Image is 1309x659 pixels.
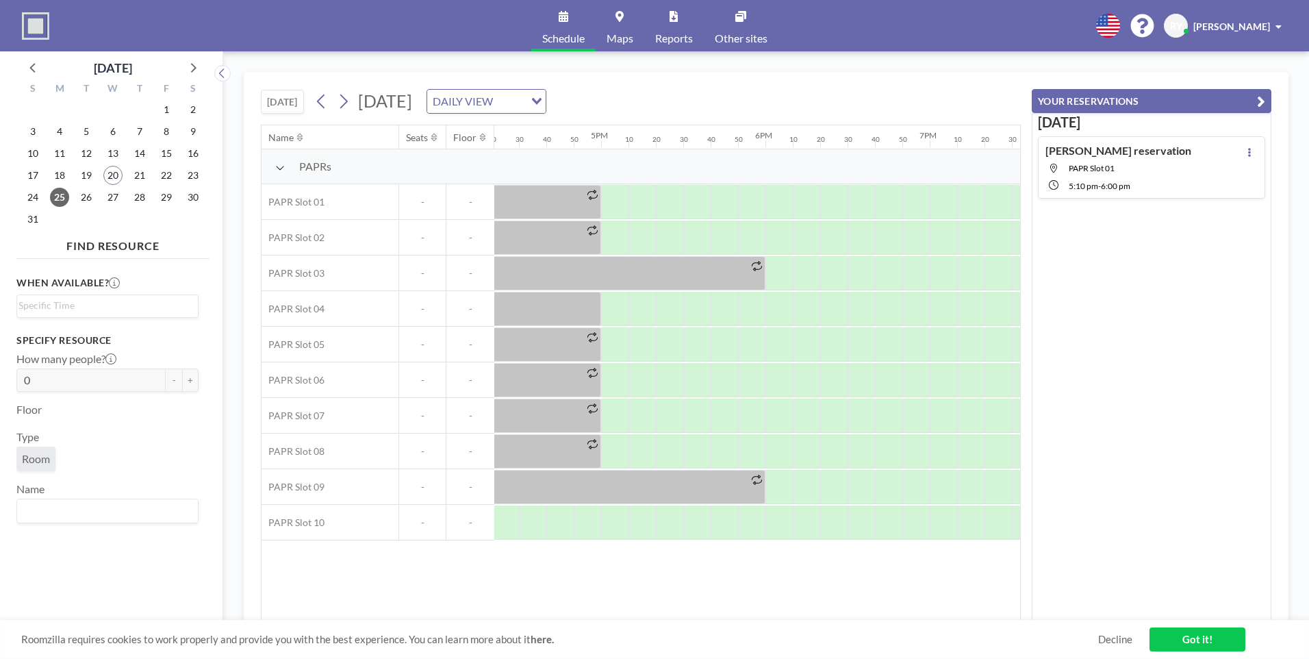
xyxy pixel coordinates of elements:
span: PAPR Slot 03 [262,267,325,279]
span: PAPR Slot 08 [262,445,325,458]
span: [PERSON_NAME] [1193,21,1270,32]
div: 10 [789,135,798,144]
a: Got it! [1149,627,1245,651]
span: - [446,481,494,493]
span: Friday, August 1, 2025 [157,100,176,119]
span: Sunday, August 3, 2025 [23,122,42,141]
span: Wednesday, August 6, 2025 [103,122,123,141]
div: 6PM [755,130,772,140]
label: Floor [16,403,42,416]
span: PAPRs [299,160,331,173]
div: Search for option [427,90,546,113]
span: - [446,338,494,351]
div: 20 [817,135,825,144]
div: F [153,81,179,99]
input: Search for option [18,502,190,520]
span: Tuesday, August 12, 2025 [77,144,96,163]
span: Maps [607,33,633,44]
div: [DATE] [94,58,132,77]
span: Sunday, August 10, 2025 [23,144,42,163]
span: RY [1170,20,1182,32]
span: - [399,410,446,422]
span: [DATE] [358,90,412,111]
span: Saturday, August 2, 2025 [183,100,203,119]
div: S [179,81,206,99]
div: 20 [981,135,989,144]
div: Seats [406,132,428,144]
div: T [73,81,100,99]
span: PAPR Slot 04 [262,303,325,315]
div: Name [268,132,294,144]
span: Wednesday, August 20, 2025 [103,166,123,185]
div: Search for option [17,499,198,523]
span: Wednesday, August 13, 2025 [103,144,123,163]
span: Wednesday, August 27, 2025 [103,188,123,207]
img: organization-logo [22,12,49,40]
span: PAPR Slot 01 [1069,163,1115,173]
span: Sunday, August 17, 2025 [23,166,42,185]
label: Name [16,482,45,496]
span: Thursday, August 28, 2025 [130,188,149,207]
div: 30 [680,135,688,144]
span: Friday, August 8, 2025 [157,122,176,141]
span: Saturday, August 16, 2025 [183,144,203,163]
button: YOUR RESERVATIONS [1032,89,1271,113]
span: Sunday, August 31, 2025 [23,210,42,229]
span: Friday, August 15, 2025 [157,144,176,163]
span: Monday, August 4, 2025 [50,122,69,141]
h3: [DATE] [1038,114,1265,131]
h3: Specify resource [16,334,199,347]
span: Saturday, August 23, 2025 [183,166,203,185]
label: How many people? [16,352,116,366]
span: Tuesday, August 5, 2025 [77,122,96,141]
span: Schedule [542,33,585,44]
div: S [20,81,47,99]
span: - [399,232,446,244]
input: Search for option [497,92,523,110]
span: - [399,445,446,458]
span: - [446,410,494,422]
span: PAPR Slot 06 [262,374,325,386]
div: 10 [625,135,633,144]
span: 5:10 PM [1069,181,1098,191]
span: DAILY VIEW [430,92,496,110]
button: - [166,369,182,392]
div: 10 [954,135,962,144]
span: - [446,374,494,386]
span: Friday, August 22, 2025 [157,166,176,185]
a: here. [531,633,554,645]
span: Monday, August 25, 2025 [50,188,69,207]
div: 50 [570,135,579,144]
div: Floor [453,132,476,144]
span: PAPR Slot 09 [262,481,325,493]
span: - [399,481,446,493]
div: 5PM [591,130,608,140]
span: PAPR Slot 01 [262,196,325,208]
span: Thursday, August 7, 2025 [130,122,149,141]
span: - [399,338,446,351]
div: W [100,81,127,99]
span: - [446,232,494,244]
span: Monday, August 11, 2025 [50,144,69,163]
span: Friday, August 29, 2025 [157,188,176,207]
div: T [126,81,153,99]
span: - [399,374,446,386]
a: Decline [1098,633,1132,646]
span: PAPR Slot 10 [262,517,325,529]
input: Search for option [18,298,190,313]
span: Tuesday, August 19, 2025 [77,166,96,185]
span: - [399,267,446,279]
h4: [PERSON_NAME] reservation [1045,144,1191,158]
div: Search for option [17,295,198,316]
span: - [446,445,494,458]
div: 40 [707,135,715,144]
span: Roomzilla requires cookies to work properly and provide you with the best experience. You can lea... [21,633,1098,646]
span: - [446,303,494,315]
span: Monday, August 18, 2025 [50,166,69,185]
span: - [399,517,446,529]
span: Room [22,452,50,466]
span: - [446,517,494,529]
div: 20 [652,135,661,144]
button: + [182,369,199,392]
span: Thursday, August 14, 2025 [130,144,149,163]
